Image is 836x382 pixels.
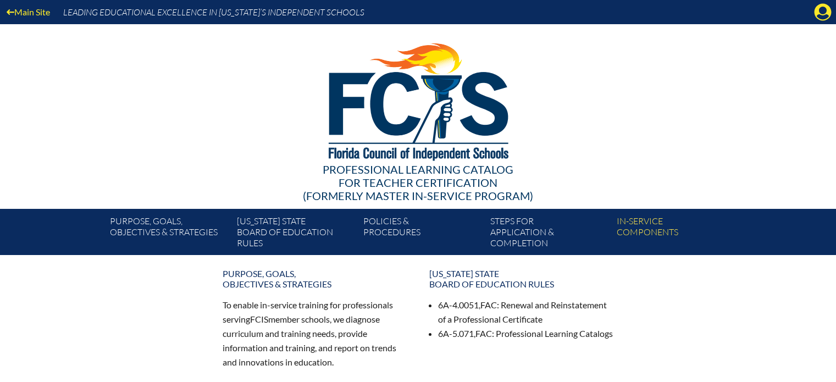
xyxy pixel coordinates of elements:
[423,264,621,294] a: [US_STATE] StateBoard of Education rules
[250,314,268,324] span: FCIS
[106,213,232,255] a: Purpose, goals,objectives & strategies
[480,300,497,310] span: FAC
[612,213,739,255] a: In-servicecomponents
[216,264,414,294] a: Purpose, goals,objectives & strategies
[223,298,407,369] p: To enable in-service training for professionals serving member schools, we diagnose curriculum an...
[438,298,614,326] li: 6A-4.0051, : Renewal and Reinstatement of a Professional Certificate
[339,176,497,189] span: for Teacher Certification
[304,24,532,174] img: FCISlogo221.eps
[438,326,614,341] li: 6A-5.071, : Professional Learning Catalogs
[102,163,735,202] div: Professional Learning Catalog (formerly Master In-service Program)
[475,328,492,339] span: FAC
[232,213,359,255] a: [US_STATE] StateBoard of Education rules
[2,4,54,19] a: Main Site
[486,213,612,255] a: Steps forapplication & completion
[359,213,485,255] a: Policies &Procedures
[814,3,832,21] svg: Manage account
